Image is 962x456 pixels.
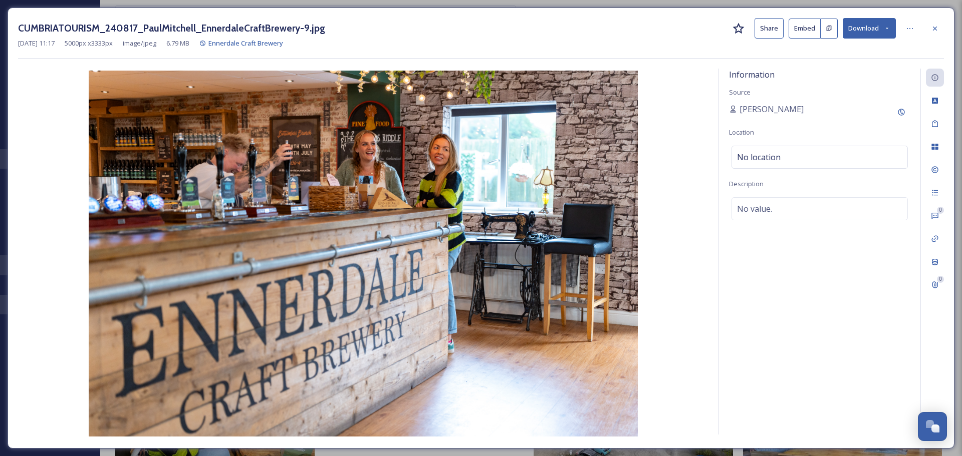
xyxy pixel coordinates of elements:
span: image/jpeg [123,39,156,48]
span: Ennerdale Craft Brewery [208,39,283,48]
span: 5000 px x 3333 px [65,39,113,48]
span: [DATE] 11:17 [18,39,55,48]
div: 0 [937,276,944,283]
span: No location [737,151,781,163]
span: 6.79 MB [166,39,189,48]
button: Open Chat [918,412,947,441]
button: Share [755,18,784,39]
span: No value. [737,203,772,215]
h3: CUMBRIATOURISM_240817_PaulMitchell_EnnerdaleCraftBrewery-9.jpg [18,21,325,36]
span: Information [729,69,775,80]
span: Location [729,128,754,137]
span: Source [729,88,751,97]
button: Embed [789,19,821,39]
span: [PERSON_NAME] [740,103,804,115]
img: CUMBRIATOURISM_240817_PaulMitchell_EnnerdaleCraftBrewery-9.jpg [18,71,708,436]
div: 0 [937,207,944,214]
button: Download [843,18,896,39]
span: Description [729,179,764,188]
